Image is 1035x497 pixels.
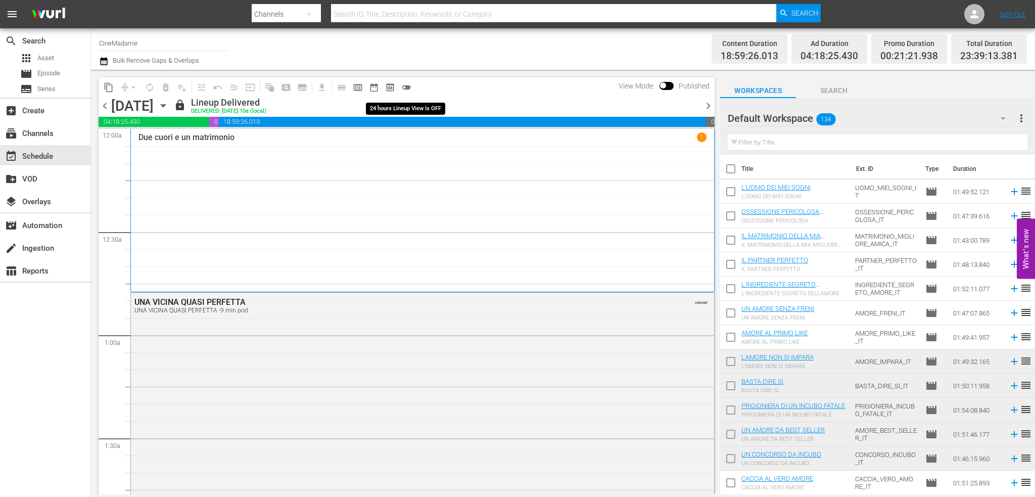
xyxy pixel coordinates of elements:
[925,258,937,270] span: Episode
[1009,259,1020,270] svg: Add to Schedule
[949,398,1005,422] td: 01:54:08.840
[741,290,847,297] div: L'INGREDIENTE SEGRETO DELL'AMORE
[6,8,18,20] span: menu
[741,484,813,491] div: CACCIA AL VERO AMORE
[960,51,1018,62] span: 23:39:13.381
[728,104,1015,132] div: Default Workspace
[925,404,937,416] span: Episode
[190,77,210,97] span: Customize Events
[660,82,667,89] span: Toggle to switch from Published to Draft view.
[741,329,808,337] a: AMORE AL PRIMO LIKE
[1009,404,1020,416] svg: Add to Schedule
[1009,332,1020,343] svg: Add to Schedule
[949,422,1005,446] td: 01:51:46.177
[24,3,73,26] img: ans4CAIJ8jUAAAAAAAAAAAAAAAAAAAAAAAAgQb4GAAAAAAAAAAAAAAAAAAAAAAAAJMjXAAAAAAAAAAAAAAAAAAAAAAAAgAT5G...
[700,133,703,141] p: 1
[741,256,808,264] a: IL PARTNER PERFETTO
[741,460,821,467] div: UN CONCORSO DA INCUBO
[1020,403,1032,416] span: reorder
[294,79,310,96] span: Create Series Block
[706,117,715,127] span: 00:20:46.619
[210,79,226,96] span: Revert to Primary Episode
[117,79,142,96] span: Remove Gaps & Overlaps
[776,4,821,22] button: Search
[741,242,847,248] div: IL MATRIMONIO DELLA MIA MIGLIORE AMICA
[191,108,266,115] div: DELIVERED: [DATE] 10a (local)
[20,83,32,95] span: Series
[949,374,1005,398] td: 01:50:11.958
[851,301,921,325] td: AMORE_FRENI_IT
[330,77,350,97] span: Day Calendar View
[99,117,209,127] span: 04:18:25.430
[850,155,919,183] th: Ext. ID
[925,283,937,295] span: Episode
[817,109,836,130] span: 134
[218,117,706,127] span: 18:59:26.013
[925,355,937,368] span: Episode
[158,79,174,96] span: Select an event to delete
[741,266,808,273] div: IL PARTNER PERFETTO
[919,155,947,183] th: Type
[721,36,778,51] div: Content Duration
[20,52,32,64] span: Asset
[702,100,715,112] span: chevron_right
[674,82,715,90] span: Published
[880,51,938,62] span: 00:21:21.938
[741,436,825,442] div: UN AMORE DA BEST SELLER
[880,36,938,51] div: Promo Duration
[37,68,60,78] span: Episode
[851,325,921,349] td: AMORE_PRIMO_LIKE_IT
[960,36,1018,51] div: Total Duration
[851,179,921,204] td: UOMO_MIEI_SOGNI_IT
[1020,209,1032,221] span: reorder
[614,82,660,90] span: View Mode:
[174,79,190,96] span: Clear Lineup
[741,412,845,418] div: PRIGIONIERA DI UN INCUBO FATALE
[37,53,54,63] span: Asset
[5,35,17,47] span: Search
[1020,428,1032,440] span: reorder
[1009,453,1020,464] svg: Add to Schedule
[949,228,1005,252] td: 01:43:00.789
[1020,379,1032,391] span: reorder
[278,79,294,96] span: Create Search Block
[741,426,825,434] a: UN AMORE DA BEST SELLER
[721,51,778,62] span: 18:59:26.013
[134,297,655,307] div: UNA VICINA QUASI PERFETTA
[949,325,1005,349] td: 01:49:41.957
[949,446,1005,471] td: 01:46:15.960
[925,331,937,343] span: Episode
[851,349,921,374] td: AMORE_IMPARA_IT
[851,471,921,495] td: CACCIA_VERO_AMORE_IT
[134,307,655,314] div: UNA VICINA QUASI PERFETTA -9 min pod
[949,471,1005,495] td: 01:51:25.893
[851,204,921,228] td: OSSESSIONE_PERICOLOSA_IT
[741,184,811,191] a: L'UOMO DEI MIEI SOGNI
[310,77,330,97] span: Download as CSV
[5,196,17,208] span: Overlays
[925,453,937,465] span: Episode
[801,36,858,51] div: Ad Duration
[37,84,56,94] span: Series
[5,105,17,117] span: Create
[5,242,17,254] span: Ingestion
[925,477,937,489] span: Episode
[741,363,814,370] div: L'AMORE NON SI IMPARA
[1009,283,1020,294] svg: Add to Schedule
[1020,331,1032,343] span: reorder
[1009,477,1020,488] svg: Add to Schedule
[101,79,117,96] span: Copy Lineup
[741,314,814,321] div: UN AMORE SENZA FRENI
[1020,282,1032,294] span: reorder
[1020,355,1032,367] span: reorder
[1020,306,1032,319] span: reorder
[949,349,1005,374] td: 01:49:32.165
[1009,380,1020,391] svg: Add to Schedule
[741,339,808,345] div: AMORE AL PRIMO LIKE
[801,51,858,62] span: 04:18:25.430
[741,475,813,482] a: CACCIA AL VERO AMORE
[5,265,17,277] span: Reports
[741,353,814,361] a: L'AMORE NON SI IMPARA
[741,155,850,183] th: Title
[741,208,823,231] a: OSSESSIONE PERICOLOSA (OSSESSIONE PERICOLOSA (VARIANT))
